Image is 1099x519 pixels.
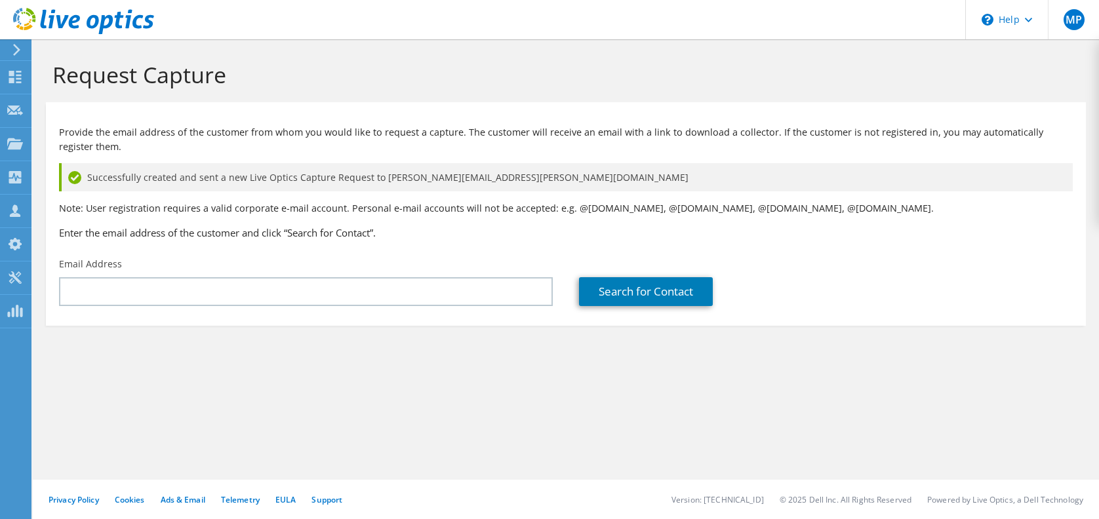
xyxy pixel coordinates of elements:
a: Telemetry [221,494,260,505]
a: Cookies [115,494,145,505]
svg: \n [982,14,993,26]
a: Search for Contact [579,277,713,306]
h3: Enter the email address of the customer and click “Search for Contact”. [59,225,1073,240]
label: Email Address [59,258,122,271]
li: Powered by Live Optics, a Dell Technology [927,494,1083,505]
li: © 2025 Dell Inc. All Rights Reserved [780,494,911,505]
span: Successfully created and sent a new Live Optics Capture Request to [PERSON_NAME][EMAIL_ADDRESS][P... [87,170,689,185]
a: Privacy Policy [49,494,99,505]
p: Note: User registration requires a valid corporate e-mail account. Personal e-mail accounts will ... [59,201,1073,216]
a: Ads & Email [161,494,205,505]
p: Provide the email address of the customer from whom you would like to request a capture. The cust... [59,125,1073,154]
a: EULA [275,494,296,505]
a: Support [311,494,342,505]
h1: Request Capture [52,61,1073,88]
span: MP [1064,9,1085,30]
li: Version: [TECHNICAL_ID] [671,494,764,505]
